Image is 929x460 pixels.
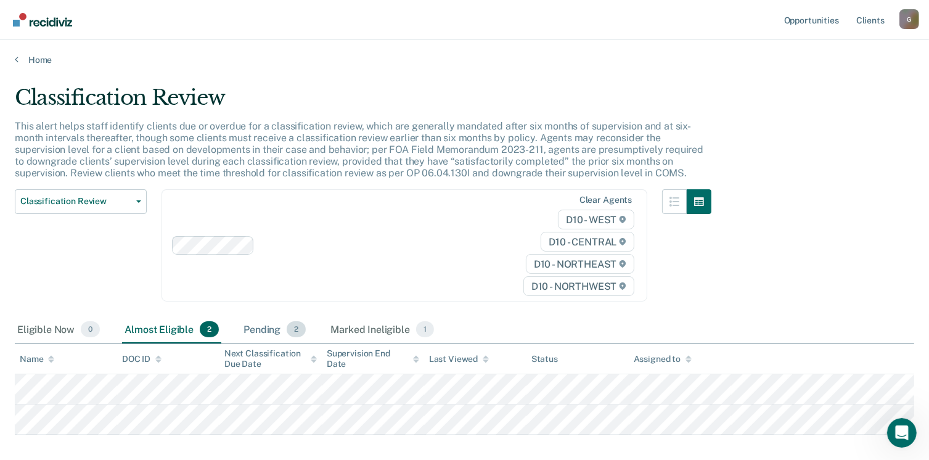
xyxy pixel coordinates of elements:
[579,195,632,205] div: Clear agents
[634,354,692,364] div: Assigned to
[287,321,306,337] span: 2
[241,316,308,343] div: Pending2
[20,354,54,364] div: Name
[81,321,100,337] span: 0
[224,348,317,369] div: Next Classification Due Date
[15,120,703,179] p: This alert helps staff identify clients due or overdue for a classification review, which are gen...
[899,9,919,29] div: G
[899,9,919,29] button: Profile dropdown button
[15,316,102,343] div: Eligible Now0
[558,210,634,229] span: D10 - WEST
[122,354,162,364] div: DOC ID
[15,189,147,214] button: Classification Review
[328,316,436,343] div: Marked Ineligible1
[541,232,634,252] span: D10 - CENTRAL
[887,418,917,448] iframe: Intercom live chat
[122,316,221,343] div: Almost Eligible2
[15,54,914,65] a: Home
[20,196,131,207] span: Classification Review
[327,348,419,369] div: Supervision End Date
[526,254,634,274] span: D10 - NORTHEAST
[416,321,434,337] span: 1
[15,85,711,120] div: Classification Review
[523,276,634,296] span: D10 - NORTHWEST
[13,13,72,27] img: Recidiviz
[429,354,489,364] div: Last Viewed
[200,321,219,337] span: 2
[531,354,558,364] div: Status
